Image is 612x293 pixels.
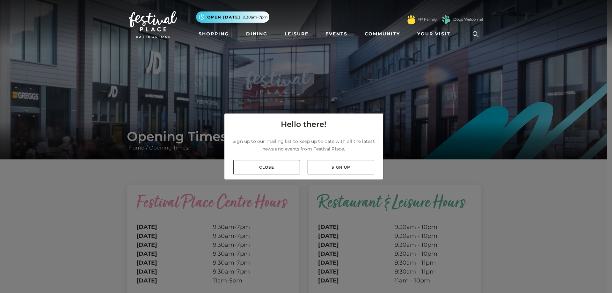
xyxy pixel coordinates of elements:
h4: Hello there! [281,119,326,130]
a: Community [362,28,403,40]
a: Your Visit [415,28,456,40]
span: Your Visit [417,31,450,37]
a: Shopping [196,28,231,40]
a: Sign up [308,160,374,174]
a: Events [323,28,350,40]
a: FP Family [418,17,437,22]
img: Festival Place Logo [129,11,177,38]
a: Dogs Welcome! [453,17,483,22]
span: 9.30am-7pm [243,14,268,20]
a: Leisure [282,28,311,40]
button: Open [DATE] 9.30am-7pm [196,11,269,23]
p: Sign up to our mailing list to keep up to date with all the latest news and events from Festival ... [229,137,378,153]
a: Dining [244,28,270,40]
a: Close [233,160,300,174]
span: Open [DATE] [207,14,240,20]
